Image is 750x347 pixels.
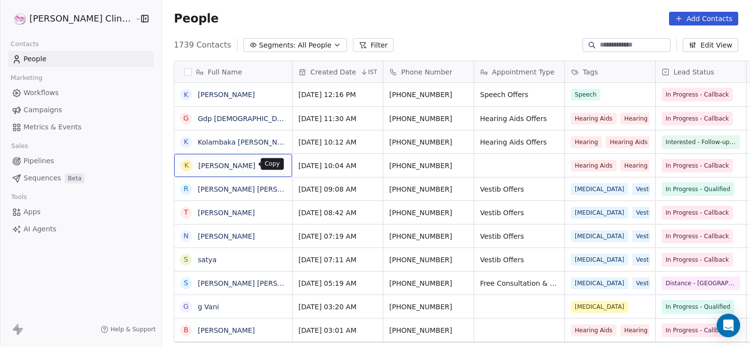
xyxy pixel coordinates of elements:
[389,114,468,124] span: [PHONE_NUMBER]
[389,231,468,241] span: [PHONE_NUMBER]
[480,208,559,218] span: Vestib Offers
[480,184,559,194] span: Vestib Offers
[632,207,658,219] span: Vestib
[480,231,559,241] span: Vestib Offers
[389,161,468,171] span: [PHONE_NUMBER]
[632,277,658,289] span: Vestib
[620,324,651,336] span: Hearing
[184,301,189,312] div: g
[6,37,43,51] span: Contacts
[389,90,468,99] span: [PHONE_NUMBER]
[29,12,133,25] span: [PERSON_NAME] Clinic External
[8,170,154,186] a: SequencesBeta
[184,90,188,100] div: K
[480,255,559,265] span: Vestib Offers
[198,91,255,99] a: [PERSON_NAME]
[110,325,156,333] span: Help & Support
[8,119,154,135] a: Metrics & Events
[620,113,651,124] span: Hearing
[571,230,628,242] span: [MEDICAL_DATA]
[298,137,377,147] span: [DATE] 10:12 AM
[666,231,729,241] span: In Progress - Callback
[174,11,218,26] span: People
[7,139,32,153] span: Sales
[12,10,128,27] button: [PERSON_NAME] Clinic External
[198,115,292,123] a: Gdp [DEMOGRAPHIC_DATA]
[298,114,377,124] span: [DATE] 11:30 AM
[673,67,714,77] span: Lead Status
[265,160,280,168] p: Copy
[184,254,188,265] div: s
[184,207,188,218] div: T
[198,256,216,264] a: satya
[606,136,652,148] span: Hearing Aids
[8,221,154,237] a: AI Agents
[666,208,729,218] span: In Progress - Callback
[571,301,628,313] span: [MEDICAL_DATA]
[669,12,738,25] button: Add Contacts
[24,54,47,64] span: People
[620,160,651,172] span: Hearing
[198,326,255,334] a: [PERSON_NAME]
[184,113,189,124] div: G
[666,184,730,194] span: In Progress - Qualified
[298,161,377,171] span: [DATE] 10:04 AM
[24,88,59,98] span: Workflows
[185,160,189,171] div: K
[666,161,729,171] span: In Progress - Callback
[184,231,188,241] div: N
[8,51,154,67] a: People
[571,324,616,336] span: Hearing Aids
[198,185,314,193] a: [PERSON_NAME] [PERSON_NAME]
[666,278,736,288] span: Distance - [GEOGRAPHIC_DATA]
[480,278,559,288] span: Free Consultation & Free Screening
[8,85,154,101] a: Workflows
[184,325,189,335] div: B
[565,61,655,82] div: Tags
[632,183,658,195] span: Vestib
[571,89,600,100] span: Speech
[656,61,746,82] div: Lead Status
[298,255,377,265] span: [DATE] 07:11 AM
[571,113,616,124] span: Hearing Aids
[368,68,377,76] span: IST
[14,13,26,25] img: RASYA-Clinic%20Circle%20icon%20Transparent.png
[298,184,377,194] span: [DATE] 09:08 AM
[389,255,468,265] span: [PHONE_NUMBER]
[198,162,255,170] a: [PERSON_NAME]
[198,209,255,217] a: [PERSON_NAME]
[298,231,377,241] span: [DATE] 07:19 AM
[7,190,31,204] span: Tools
[389,208,468,218] span: [PHONE_NUMBER]
[24,173,61,183] span: Sequences
[65,173,84,183] span: Beta
[184,137,188,147] div: K
[293,61,383,82] div: Created DateIST
[389,325,468,335] span: [PHONE_NUMBER]
[683,38,738,52] button: Edit View
[24,156,54,166] span: Pipelines
[632,254,658,266] span: Vestib
[6,71,47,85] span: Marketing
[583,67,598,77] span: Tags
[389,184,468,194] span: [PHONE_NUMBER]
[389,137,468,147] span: [PHONE_NUMBER]
[474,61,564,82] div: Appointment Type
[632,230,658,242] span: Vestib
[571,277,628,289] span: [MEDICAL_DATA]
[353,38,394,52] button: Filter
[8,204,154,220] a: Apps
[101,325,156,333] a: Help & Support
[259,40,296,50] span: Segments:
[717,314,740,337] div: Open Intercom Messenger
[401,67,452,77] span: Phone Number
[298,325,377,335] span: [DATE] 03:01 AM
[492,67,554,77] span: Appointment Type
[666,255,729,265] span: In Progress - Callback
[480,90,559,99] span: Speech Offers
[666,90,729,99] span: In Progress - Callback
[571,207,628,219] span: [MEDICAL_DATA]
[571,254,628,266] span: [MEDICAL_DATA]
[310,67,356,77] span: Created Date
[666,137,736,147] span: Interested - Follow-up for Apt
